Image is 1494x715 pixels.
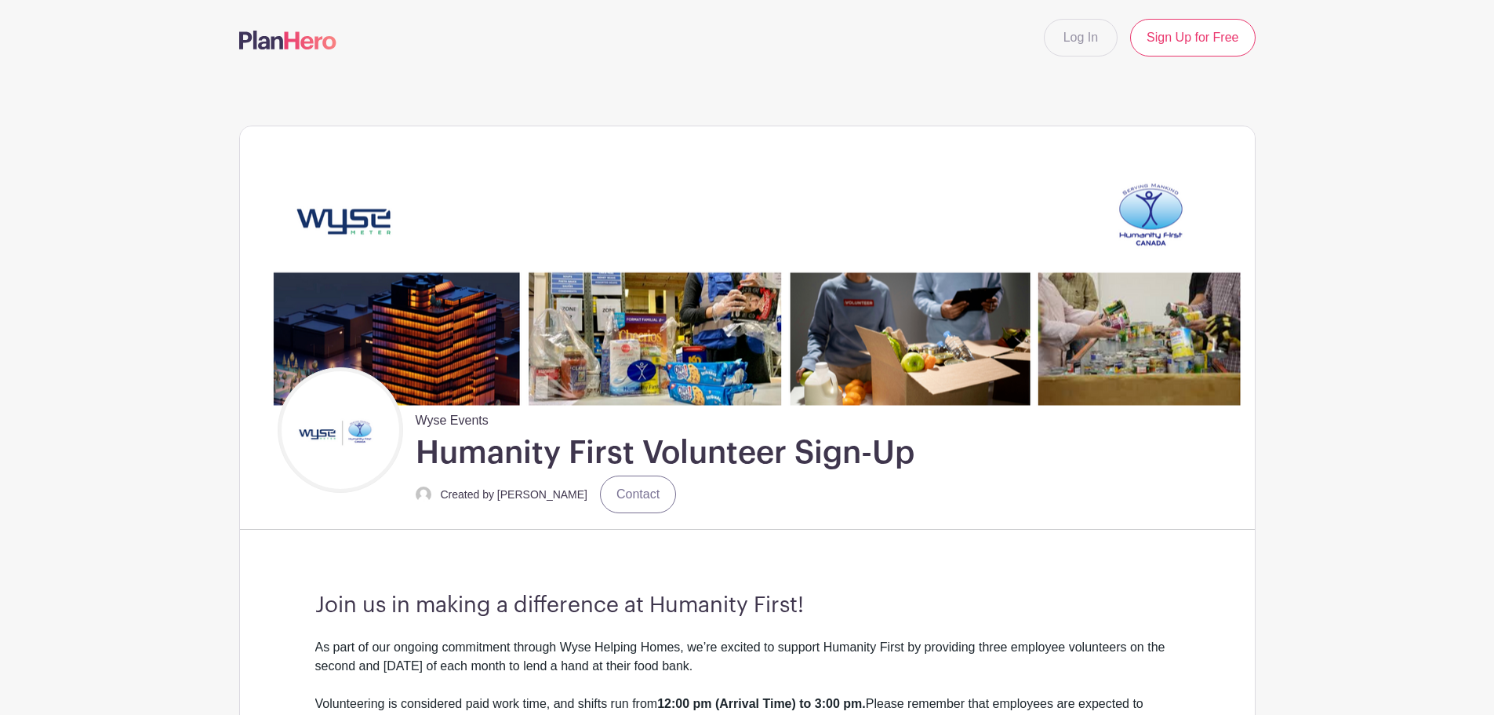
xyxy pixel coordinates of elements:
[1044,19,1118,57] a: Log In
[239,31,336,49] img: logo-507f7623f17ff9eddc593b1ce0a138ce2505c220e1c5a4e2b4648c50719b7d32.svg
[441,488,588,501] small: Created by [PERSON_NAME]
[1130,19,1255,57] a: Sign Up for Free
[416,405,489,430] span: Wyse Events
[657,697,866,710] strong: 12:00 pm (Arrival Time) to 3:00 pm.
[600,476,676,513] a: Contact
[240,126,1255,405] img: Untitled%20(2790%20x%20600%20px)%20(12).png
[315,593,1180,619] h3: Join us in making a difference at Humanity First!
[416,487,431,502] img: default-ce2991bfa6775e67f084385cd625a349d9dcbb7a52a09fb2fda1e96e2d18dcdb.png
[282,371,399,489] img: Untitled%20design%20(22).png
[315,638,1180,695] div: As part of our ongoing commitment through Wyse Helping Homes, we’re excited to support Humanity F...
[416,433,914,472] h1: Humanity First Volunteer Sign-Up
